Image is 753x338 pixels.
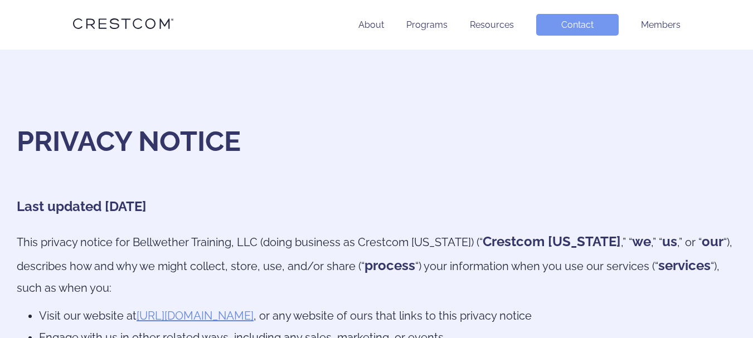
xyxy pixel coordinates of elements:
strong: services [658,257,711,273]
a: Programs [406,19,448,30]
strong: Last updated [DATE] [17,198,147,214]
a: Contact [536,14,619,36]
strong: PRIVACY NOTICE [17,125,241,158]
strong: our [702,233,723,249]
p: This privacy notice for Bellwether Training, LLC (doing business as Crestcom [US_STATE]) (“ ,” “ ... [17,229,736,297]
a: [URL][DOMAIN_NAME] [137,309,254,322]
strong: we [632,233,651,249]
strong: Crestcom [US_STATE] [483,233,621,249]
li: Visit our website at , or any website of ours that links to this privacy notice [39,309,736,322]
a: Resources [470,19,514,30]
a: Members [641,19,681,30]
strong: us [662,233,677,249]
a: About [358,19,384,30]
strong: process [365,257,415,273]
